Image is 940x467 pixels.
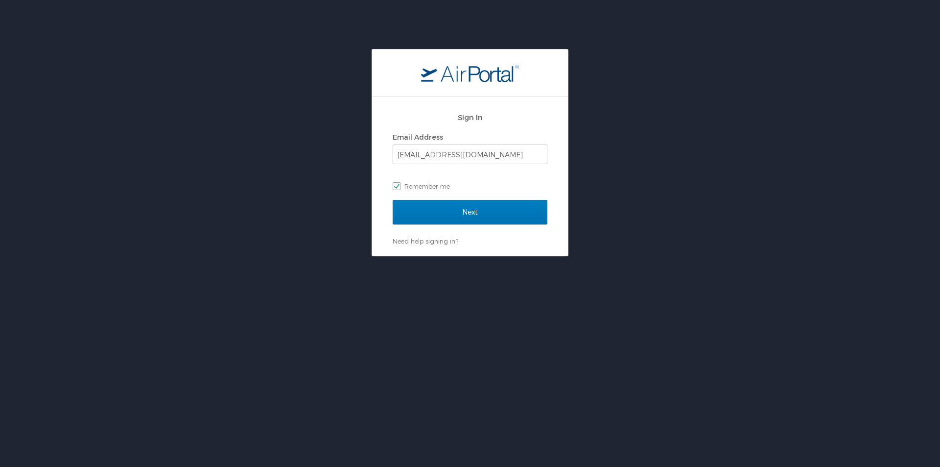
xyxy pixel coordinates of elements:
a: Need help signing in? [393,237,458,245]
img: logo [421,64,519,82]
label: Remember me [393,179,547,194]
h2: Sign In [393,112,547,123]
input: Next [393,200,547,224]
label: Email Address [393,133,443,141]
